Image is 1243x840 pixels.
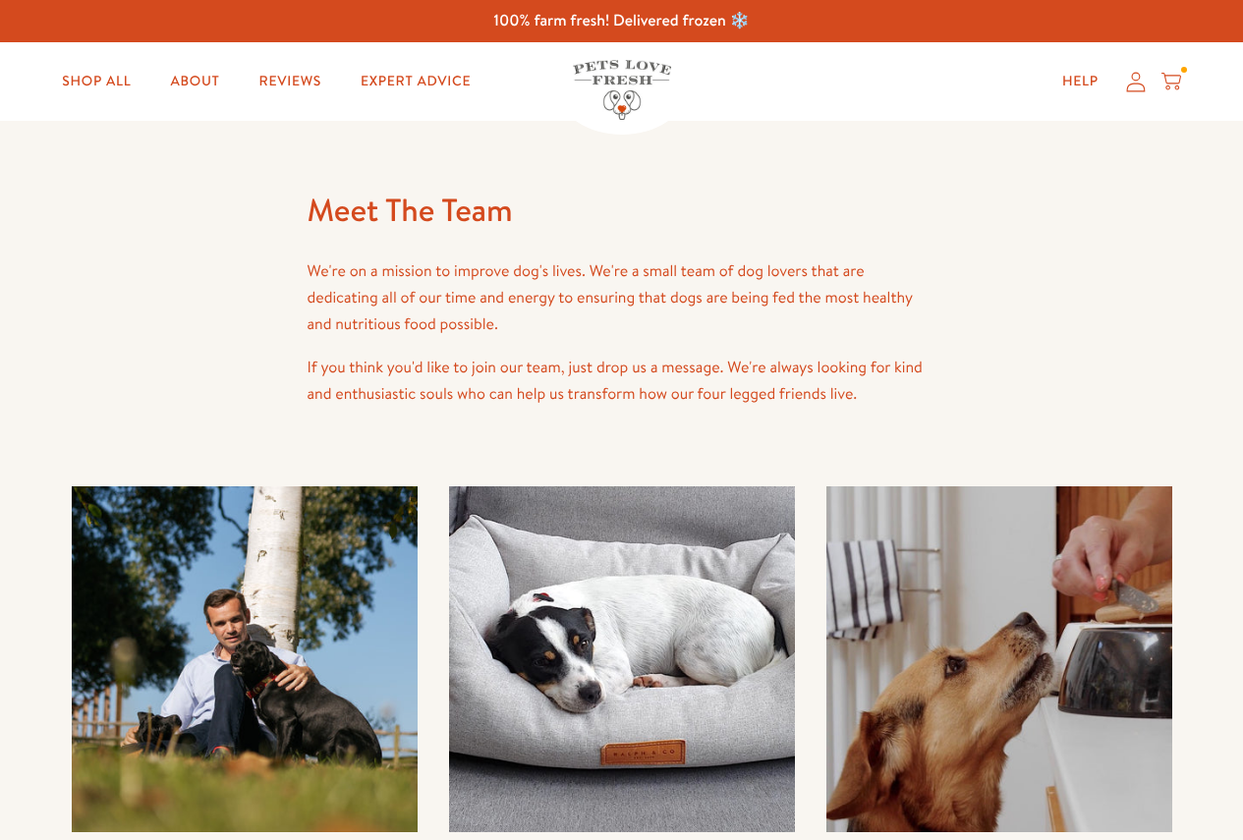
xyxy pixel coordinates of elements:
[308,355,936,408] p: If you think you'd like to join our team, just drop us a message. We're always looking for kind a...
[46,62,146,101] a: Shop All
[573,60,671,120] img: Pets Love Fresh
[345,62,486,101] a: Expert Advice
[244,62,337,101] a: Reviews
[308,184,936,237] h1: Meet The Team
[154,62,235,101] a: About
[1046,62,1114,101] a: Help
[308,258,936,339] p: We're on a mission to improve dog's lives. We're a small team of dog lovers that are dedicating a...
